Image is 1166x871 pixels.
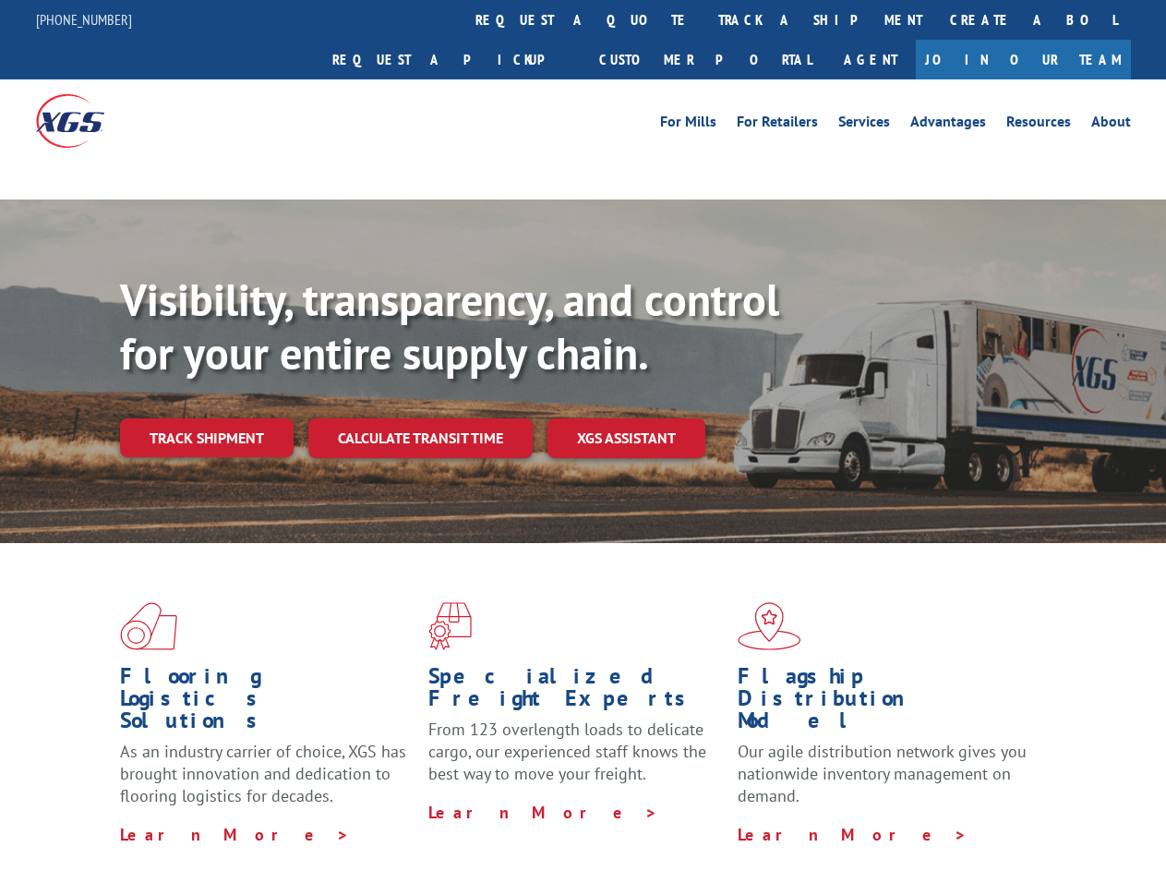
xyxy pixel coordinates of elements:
span: As an industry carrier of choice, XGS has brought innovation and dedication to flooring logistics... [120,741,406,806]
a: Join Our Team [916,40,1131,79]
a: Customer Portal [585,40,825,79]
h1: Flooring Logistics Solutions [120,665,415,741]
a: Learn More > [428,802,658,823]
a: Request a pickup [319,40,585,79]
a: About [1091,115,1131,135]
img: xgs-icon-total-supply-chain-intelligence-red [120,602,177,650]
span: Our agile distribution network gives you nationwide inventory management on demand. [738,741,1027,806]
b: Visibility, transparency, and control for your entire supply chain. [120,271,779,381]
a: Resources [1006,115,1071,135]
a: Services [838,115,890,135]
h1: Flagship Distribution Model [738,665,1032,741]
a: Calculate transit time [308,418,533,458]
a: For Mills [660,115,716,135]
img: xgs-icon-focused-on-flooring-red [428,602,472,650]
a: Agent [825,40,916,79]
a: Track shipment [120,418,294,457]
h1: Specialized Freight Experts [428,665,723,719]
p: From 123 overlength loads to delicate cargo, our experienced staff knows the best way to move you... [428,719,723,801]
a: For Retailers [737,115,818,135]
a: Learn More > [738,824,968,845]
a: Advantages [910,115,986,135]
a: XGS ASSISTANT [547,418,705,458]
img: xgs-icon-flagship-distribution-model-red [738,602,801,650]
a: [PHONE_NUMBER] [36,10,132,29]
a: Learn More > [120,824,350,845]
